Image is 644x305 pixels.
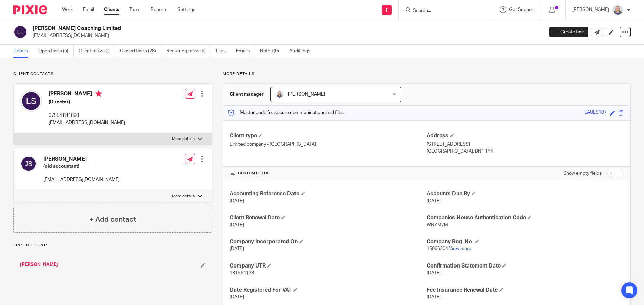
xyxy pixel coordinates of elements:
[230,190,427,197] h4: Accounting Reference Date
[230,262,427,270] h4: Company UTR
[230,295,244,299] span: [DATE]
[20,261,58,268] a: [PERSON_NAME]
[230,271,254,275] span: 131564133
[276,90,284,98] img: Debbie%20Noon%20Professional%20Photo.jpg
[427,295,441,299] span: [DATE]
[612,5,623,15] img: Debbie%20Noon%20Professional%20Photo.jpg
[20,156,37,172] img: svg%3E
[83,6,94,13] a: Email
[79,45,115,58] a: Client tasks (0)
[427,190,624,197] h4: Accounts Due By
[449,246,471,251] a: View more
[38,45,74,58] a: Open tasks (5)
[223,71,631,77] p: More details
[427,214,624,221] h4: Companies House Authentication Code
[62,6,73,13] a: Work
[427,238,624,245] h4: Company Reg. No.
[427,199,441,203] span: [DATE]
[427,132,624,139] h4: Address
[120,45,161,58] a: Closed tasks (28)
[228,109,344,116] p: Master code for secure communications and files
[13,25,28,39] img: svg%3E
[427,271,441,275] span: [DATE]
[43,156,120,163] h4: [PERSON_NAME]
[230,171,427,176] h4: CUSTOM FIELDS
[172,194,195,199] p: More details
[230,199,244,203] span: [DATE]
[49,119,125,126] p: [EMAIL_ADDRESS][DOMAIN_NAME]
[33,32,539,39] p: [EMAIL_ADDRESS][DOMAIN_NAME]
[49,90,125,99] h4: [PERSON_NAME]
[49,99,125,105] h5: (Director)
[427,223,448,227] span: WNYM7M
[166,45,211,58] a: Recurring tasks (5)
[172,136,195,142] p: More details
[177,6,195,13] a: Settings
[95,90,102,97] i: Primary
[89,214,136,225] h4: + Add contact
[427,287,624,294] h4: Fee Insurance Renewal Date
[427,246,448,251] span: 15066204
[427,141,624,148] p: [STREET_ADDRESS]
[13,71,212,77] p: Client contacts
[412,8,473,14] input: Search
[549,27,588,37] a: Create task
[129,6,141,13] a: Team
[104,6,119,13] a: Clients
[236,45,255,58] a: Emails
[288,92,325,97] span: [PERSON_NAME]
[230,214,427,221] h4: Client Renewal Date
[563,170,602,177] label: Show empty fields
[43,163,120,170] h5: (old accountant)
[43,176,120,183] p: [EMAIL_ADDRESS][DOMAIN_NAME]
[230,132,427,139] h4: Client type
[33,25,438,32] h2: [PERSON_NAME] Coaching Limited
[216,45,231,58] a: Files
[289,45,315,58] a: Audit logs
[584,109,607,117] div: LAULS187
[230,223,244,227] span: [DATE]
[13,243,212,248] p: Linked clients
[260,45,284,58] a: Notes (0)
[230,141,427,148] p: Limited company - [GEOGRAPHIC_DATA]
[13,5,47,14] img: Pixie
[230,238,427,245] h4: Company Incorporated On
[572,6,609,13] p: [PERSON_NAME]
[151,6,167,13] a: Reports
[230,91,264,98] h3: Client manager
[427,262,624,270] h4: Confirmation Statement Date
[20,90,42,112] img: svg%3E
[230,246,244,251] span: [DATE]
[49,112,125,119] p: 07554 841880
[13,45,33,58] a: Details
[509,7,535,12] span: Get Support
[427,148,624,155] p: [GEOGRAPHIC_DATA], BN1 1YR
[230,287,427,294] h4: Date Registered For VAT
